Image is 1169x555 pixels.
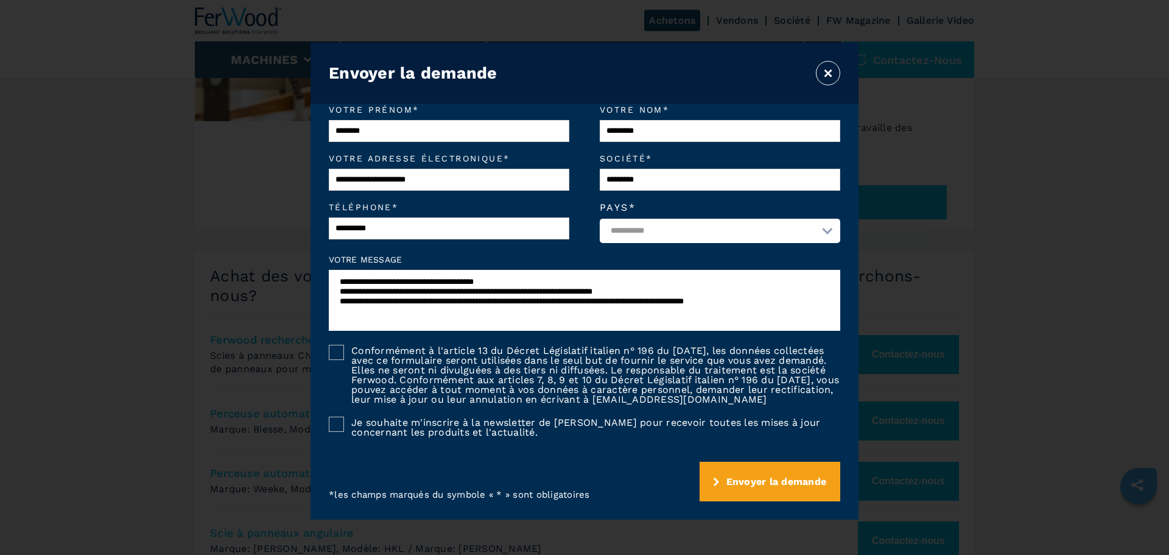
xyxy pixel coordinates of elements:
[329,169,569,191] input: Votre adresse électronique*
[600,120,840,142] input: Votre nom*
[600,203,840,213] label: Pays
[600,154,840,163] em: Société
[329,255,840,264] label: Votre Message
[816,61,840,85] button: ×
[344,417,840,437] label: Je souhaite m'inscrire à la newsletter de [PERSON_NAME] pour recevoir toutes les mises à jour con...
[700,462,841,501] button: submit-button
[600,169,840,191] input: Société*
[329,489,590,501] p: * les champs marqués du symbole « * » sont obligatoires
[329,203,569,211] em: Téléphone
[726,476,827,487] span: Envoyer la demande
[329,120,569,142] input: Votre prénom*
[600,105,840,114] em: Votre nom
[329,217,569,239] input: Téléphone*
[329,154,569,163] em: Votre adresse électronique
[329,105,569,114] em: Votre prénom
[344,345,840,405] label: Conformément à l'article 13 du Décret Législatif italien n° 196 du [DATE], les données collectées...
[329,63,497,83] h3: Envoyer la demande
